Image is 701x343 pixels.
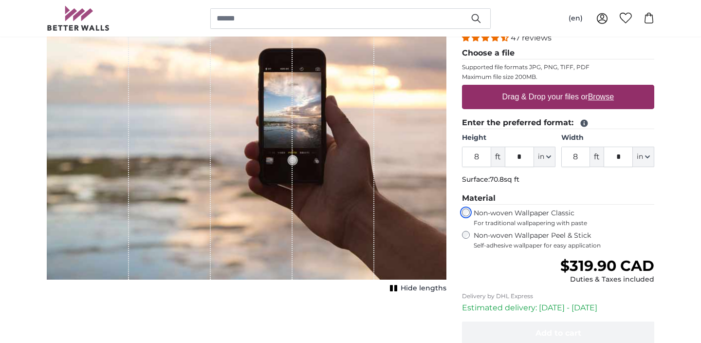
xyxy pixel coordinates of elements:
[561,133,654,143] label: Width
[462,175,654,185] p: Surface:
[462,33,511,42] span: 4.38 stars
[462,292,654,300] p: Delivery by DHL Express
[462,192,654,205] legend: Material
[491,147,505,167] span: ft
[462,302,654,314] p: Estimated delivery: [DATE] - [DATE]
[538,152,544,162] span: in
[387,282,446,295] button: Hide lengths
[474,242,654,249] span: Self-adhesive wallpaper for easy application
[462,63,654,71] p: Supported file formats JPG, PNG, TIFF, PDF
[590,147,604,167] span: ft
[490,175,519,184] span: 70.8sq ft
[511,33,552,42] span: 47 reviews
[474,219,654,227] span: For traditional wallpapering with paste
[633,147,654,167] button: in
[560,257,654,275] span: $319.90 CAD
[462,133,555,143] label: Height
[560,275,654,285] div: Duties & Taxes included
[637,152,643,162] span: in
[462,73,654,81] p: Maximum file size 200MB.
[47,6,110,31] img: Betterwalls
[588,93,614,101] u: Browse
[401,284,446,293] span: Hide lengths
[462,47,654,59] legend: Choose a file
[474,209,654,227] label: Non-woven Wallpaper Classic
[474,231,654,249] label: Non-woven Wallpaper Peel & Stick
[561,10,590,27] button: (en)
[462,117,654,129] legend: Enter the preferred format:
[534,147,555,167] button: in
[535,328,581,338] span: Add to cart
[498,87,618,107] label: Drag & Drop your files or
